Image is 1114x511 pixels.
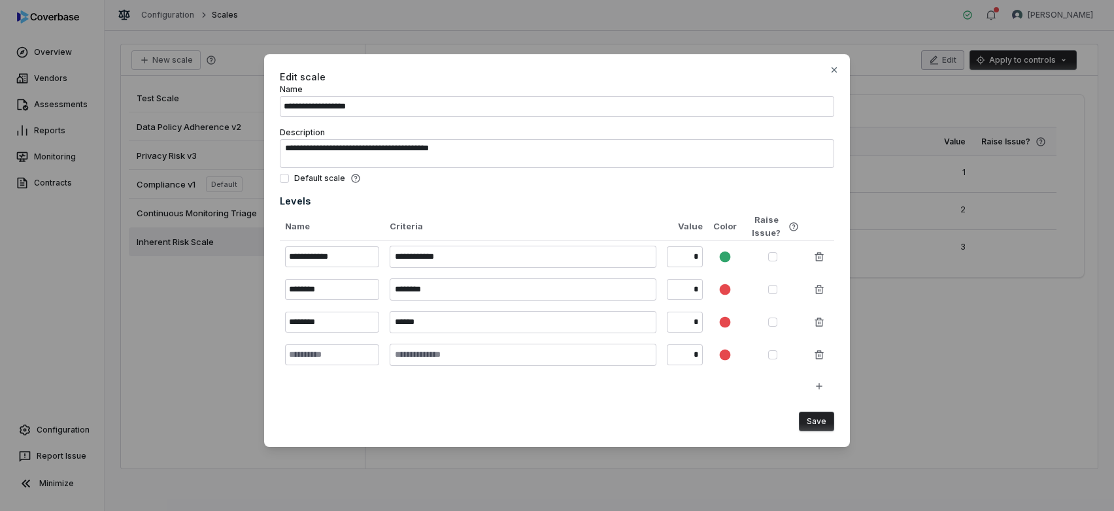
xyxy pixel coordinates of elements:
[280,96,834,117] input: Name
[280,84,834,117] label: Name
[280,127,834,169] label: Description
[662,213,708,240] th: Value
[280,194,834,208] div: Levels
[280,71,326,82] span: Edit scale
[280,213,384,240] th: Name
[384,213,662,240] th: Criteria
[742,213,804,240] th: Raise Issue?
[280,139,834,169] textarea: Description
[708,213,742,240] th: Color
[294,173,361,184] label: Default scale
[799,412,834,431] button: Save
